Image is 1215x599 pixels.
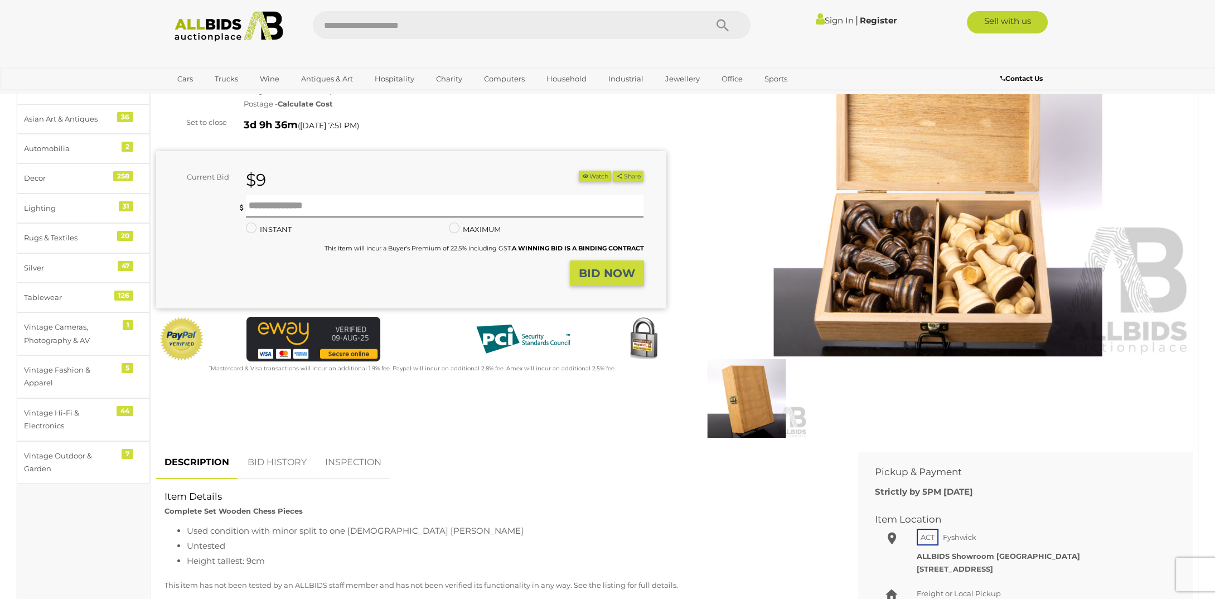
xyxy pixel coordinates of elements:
[159,317,205,361] img: Official PayPal Seal
[477,70,532,88] a: Computers
[17,312,150,355] a: Vintage Cameras, Photography & AV 1
[17,283,150,312] a: Tablewear 126
[207,70,245,88] a: Trucks
[209,365,616,372] small: Mastercard & Visa transactions will incur an additional 1.9% fee. Paypal will incur an additional...
[511,244,643,252] b: A WINNING BID IS A BINDING CONTRACT
[875,467,1159,477] h2: Pickup & Payment
[187,538,833,553] li: Untested
[122,363,133,373] div: 5
[24,407,116,433] div: Vintage Hi-Fi & Electronics
[122,142,133,152] div: 2
[168,11,289,42] img: Allbids.com.au
[917,589,1001,598] span: Freight or Local Pickup
[17,398,150,441] a: Vintage Hi-Fi & Electronics 44
[187,553,833,568] li: Height tallest: 9cm
[122,449,133,459] div: 7
[117,406,133,416] div: 44
[164,506,303,515] strong: Complete Set Wooden Chess Pieces
[367,70,422,88] a: Hospitality
[24,291,116,304] div: Tablewear
[170,70,200,88] a: Cars
[118,261,133,271] div: 47
[1000,74,1042,83] b: Contact Us
[24,450,116,476] div: Vintage Outdoor & Garden
[17,163,150,193] a: Decor 258
[579,171,611,182] button: Watch
[24,172,116,185] div: Decor
[170,88,264,107] a: [GEOGRAPHIC_DATA]
[294,70,360,88] a: Antiques & Art
[613,171,643,182] button: Share
[239,446,315,479] a: BID HISTORY
[860,15,897,26] a: Register
[156,446,238,479] a: DESCRIPTION
[164,491,833,502] h2: Item Details
[967,11,1048,33] a: Sell with us
[114,291,133,301] div: 126
[244,119,298,131] strong: 3d 9h 36m
[246,317,380,361] img: eWAY Payment Gateway
[917,529,938,545] span: ACT
[429,70,469,88] a: Charity
[17,223,150,253] a: Rugs & Textiles 20
[1000,73,1045,85] a: Contact Us
[17,134,150,163] a: Automobilia 2
[875,486,973,497] b: Strictly by 5PM [DATE]
[298,121,359,130] span: ( )
[187,523,833,538] li: Used condition with minor split to one [DEMOGRAPHIC_DATA] [PERSON_NAME]
[17,104,150,134] a: Asian Art & Antiques 36
[123,320,133,330] div: 1
[17,253,150,283] a: Silver 47
[579,267,635,280] strong: BID NOW
[246,170,266,190] strong: $9
[714,70,750,88] a: Office
[24,113,116,125] div: Asian Art & Antiques
[24,262,116,274] div: Silver
[449,223,501,236] label: MAXIMUM
[164,579,833,592] p: This item has not been tested by an ALLBIDS staff member and has not been verified its functional...
[917,552,1080,561] strong: ALLBIDS Showroom [GEOGRAPHIC_DATA]
[467,317,579,361] img: PCI DSS compliant
[621,317,666,361] img: Secured by Rapid SSL
[119,201,133,211] div: 31
[24,202,116,215] div: Lighting
[246,223,292,236] label: INSTANT
[113,171,133,181] div: 258
[579,171,611,182] li: Watch this item
[917,564,993,573] strong: [STREET_ADDRESS]
[658,70,707,88] a: Jewellery
[940,530,979,544] span: Fyshwick
[148,116,235,129] div: Set to close
[117,112,133,122] div: 36
[686,359,808,438] img: Complete Set Wooden Chess Pieces
[300,120,357,131] span: [DATE] 7:51 PM
[695,11,751,39] button: Search
[17,355,150,398] a: Vintage Fashion & Apparel 5
[24,321,116,347] div: Vintage Cameras, Photography & AV
[757,70,795,88] a: Sports
[278,99,333,108] strong: Calculate Cost
[17,194,150,223] a: Lighting 31
[539,70,594,88] a: Household
[253,70,287,88] a: Wine
[816,15,854,26] a: Sign In
[24,142,116,155] div: Automobilia
[117,231,133,241] div: 20
[244,98,666,110] div: Postage -
[570,260,644,287] button: BID NOW
[24,364,116,390] div: Vintage Fashion & Apparel
[324,244,643,252] small: This Item will incur a Buyer's Premium of 22.5% including GST.
[855,14,858,26] span: |
[17,441,150,484] a: Vintage Outdoor & Garden 7
[683,28,1193,356] img: Complete Set Wooden Chess Pieces
[317,446,390,479] a: INSPECTION
[875,514,1159,525] h2: Item Location
[156,171,238,183] div: Current Bid
[601,70,651,88] a: Industrial
[24,231,116,244] div: Rugs & Textiles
